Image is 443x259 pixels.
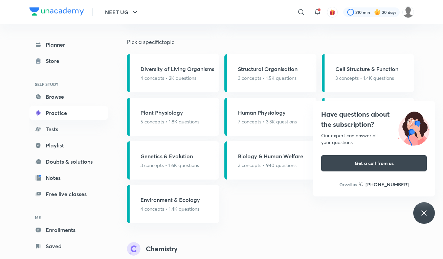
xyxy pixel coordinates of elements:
[29,54,108,68] a: Store
[335,74,398,81] p: 3 concepts • 1.4K questions
[140,65,214,73] h5: Diversity of Living Organisms
[140,196,200,204] h5: Environment & Ecology
[140,152,199,160] h5: Genetics & Evolution
[29,122,108,136] a: Tests
[321,109,427,129] h4: Have questions about the subscription?
[238,118,297,125] p: 7 concepts • 3.3K questions
[140,162,199,169] p: 3 concepts • 1.6K questions
[238,109,297,117] h5: Human Physiology
[29,7,84,17] a: Company Logo
[29,187,108,201] a: Free live classes
[140,109,199,117] h5: Plant Physiology
[359,181,409,188] a: [PHONE_NUMBER]
[29,212,108,223] h6: ME
[29,7,84,16] img: Company Logo
[29,139,108,152] a: Playlist
[127,242,140,256] img: syllabus
[335,65,398,73] h5: Cell Structure & Function
[366,181,409,188] h6: [PHONE_NUMBER]
[374,9,381,16] img: streak
[140,118,199,125] p: 5 concepts • 1.8K questions
[321,155,427,171] button: Get a call from us
[140,205,200,212] p: 4 concepts • 1.4K questions
[329,9,335,15] img: avatar
[402,6,414,18] img: Disha C
[29,155,108,168] a: Doubts & solutions
[238,65,297,73] h5: Structural Organisation
[29,223,108,237] a: Enrollments
[238,162,303,169] p: 3 concepts • 940 questions
[146,244,178,254] h4: Chemistry
[29,239,108,253] a: Saved
[101,5,143,19] button: NEET UG
[339,182,357,188] p: Or call us
[29,171,108,185] a: Notes
[327,7,338,18] button: avatar
[392,109,435,146] img: ttu_illustration_new.svg
[238,152,303,160] h5: Biology & Human Welfare
[238,74,297,81] p: 3 concepts • 1.5K questions
[29,38,108,51] a: Planner
[29,106,108,120] a: Practice
[127,38,414,46] h5: Pick a specific topic
[29,90,108,103] a: Browse
[46,57,63,65] div: Store
[29,78,108,90] h6: SELF STUDY
[321,132,427,146] div: Our expert can answer all your questions
[140,74,214,81] p: 4 concepts • 2K questions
